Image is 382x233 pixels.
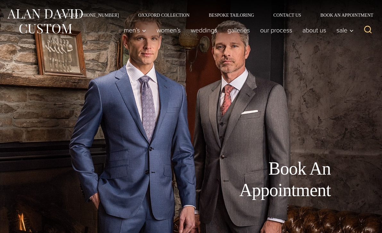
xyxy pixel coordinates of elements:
a: Our Process [255,24,297,37]
img: Alan David Custom [6,7,83,36]
nav: Secondary Navigation [50,13,376,17]
a: weddings [186,24,222,37]
a: Women’s [151,24,186,37]
a: Contact Us [264,13,311,17]
a: Oxxford Collection [129,13,199,17]
button: View Search Form [360,22,376,38]
span: Men’s [124,27,146,33]
a: Book an Appointment [311,13,376,17]
span: Sale [336,27,354,33]
a: Call Us [PHONE_NUMBER] [50,13,129,17]
a: Bespoke Tailoring [199,13,264,17]
a: Galleries [222,24,255,37]
h1: Book An Appointment [186,158,331,201]
nav: Primary Navigation [119,24,357,37]
a: About Us [297,24,331,37]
